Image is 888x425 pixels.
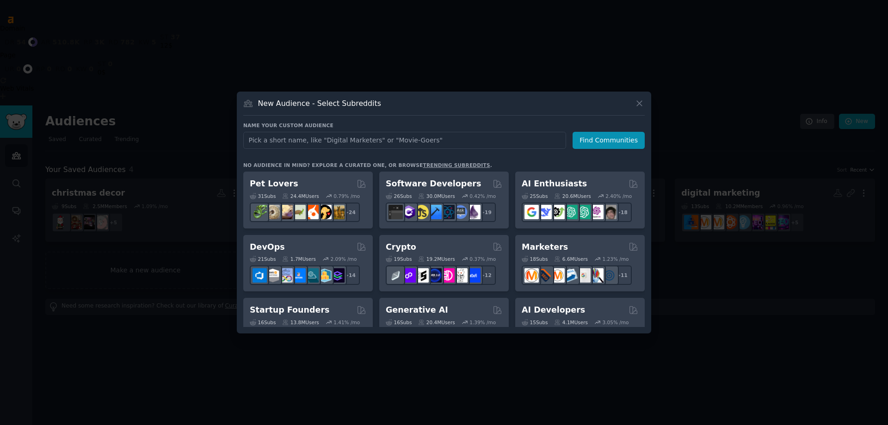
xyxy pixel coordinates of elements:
[602,268,617,283] img: OnlineMarketing
[414,268,429,283] img: ethstaker
[469,193,496,199] div: 0.42 % /mo
[243,162,492,168] div: No audience in mind? Explore a curated one, or browse .
[386,193,412,199] div: 26 Sub s
[265,205,280,219] img: ballpython
[388,205,403,219] img: software
[401,205,416,219] img: csharp
[282,319,319,326] div: 13.8M Users
[333,319,360,326] div: 1.41 % /mo
[563,268,578,283] img: Emailmarketing
[243,132,566,149] input: Pick a short name, like "Digital Marketers" or "Movie-Goers"
[243,122,645,129] h3: Name your custom audience
[605,193,632,199] div: 2.40 % /mo
[440,268,455,283] img: defiblockchain
[333,193,360,199] div: 0.79 % /mo
[258,99,381,108] h3: New Audience - Select Subreddits
[340,265,360,285] div: + 14
[330,268,345,283] img: PlatformEngineers
[278,268,293,283] img: Docker_DevOps
[522,178,587,190] h2: AI Enthusiasts
[589,205,604,219] img: OpenAIDev
[386,178,481,190] h2: Software Developers
[522,304,585,316] h2: AI Developers
[401,268,416,283] img: 0xPolygon
[522,256,548,262] div: 18 Sub s
[576,205,591,219] img: chatgpt_prompts_
[522,241,568,253] h2: Marketers
[250,319,276,326] div: 16 Sub s
[589,268,604,283] img: MarketingResearch
[250,256,276,262] div: 21 Sub s
[265,268,280,283] img: AWS_Certified_Experts
[250,241,285,253] h2: DevOps
[576,268,591,283] img: googleads
[603,319,629,326] div: 3.05 % /mo
[418,256,455,262] div: 19.2M Users
[522,319,548,326] div: 15 Sub s
[603,256,629,262] div: 1.23 % /mo
[524,268,539,283] img: content_marketing
[386,256,412,262] div: 19 Sub s
[554,193,591,199] div: 20.6M Users
[427,205,442,219] img: iOSProgramming
[427,268,442,283] img: web3
[282,256,316,262] div: 1.7M Users
[612,265,632,285] div: + 11
[573,132,645,149] button: Find Communities
[278,205,293,219] img: leopardgeckos
[250,193,276,199] div: 31 Sub s
[476,265,496,285] div: + 12
[418,319,455,326] div: 20.4M Users
[282,193,319,199] div: 24.4M Users
[453,205,468,219] img: AskComputerScience
[291,268,306,283] img: DevOpsLinks
[469,256,496,262] div: 0.37 % /mo
[469,319,496,326] div: 1.39 % /mo
[423,162,490,168] a: trending subreddits
[563,205,578,219] img: chatgpt_promptDesign
[522,193,548,199] div: 25 Sub s
[317,205,332,219] img: PetAdvice
[453,268,468,283] img: CryptoNews
[388,268,403,283] img: ethfinance
[550,205,565,219] img: AItoolsCatalog
[612,203,632,222] div: + 18
[466,205,481,219] img: elixir
[330,205,345,219] img: dogbreed
[340,203,360,222] div: + 24
[466,268,481,283] img: defi_
[386,241,416,253] h2: Crypto
[250,304,329,316] h2: Startup Founders
[602,205,617,219] img: ArtificalIntelligence
[253,205,267,219] img: herpetology
[524,205,539,219] img: GoogleGeminiAI
[253,268,267,283] img: azuredevops
[317,268,332,283] img: aws_cdk
[304,268,319,283] img: platformengineering
[554,256,588,262] div: 6.6M Users
[304,205,319,219] img: cockatiel
[550,268,565,283] img: AskMarketing
[386,319,412,326] div: 16 Sub s
[386,304,448,316] h2: Generative AI
[537,268,552,283] img: bigseo
[250,178,298,190] h2: Pet Lovers
[418,193,455,199] div: 30.0M Users
[331,256,357,262] div: 2.09 % /mo
[476,203,496,222] div: + 19
[554,319,588,326] div: 4.1M Users
[537,205,552,219] img: DeepSeek
[291,205,306,219] img: turtle
[414,205,429,219] img: learnjavascript
[440,205,455,219] img: reactnative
